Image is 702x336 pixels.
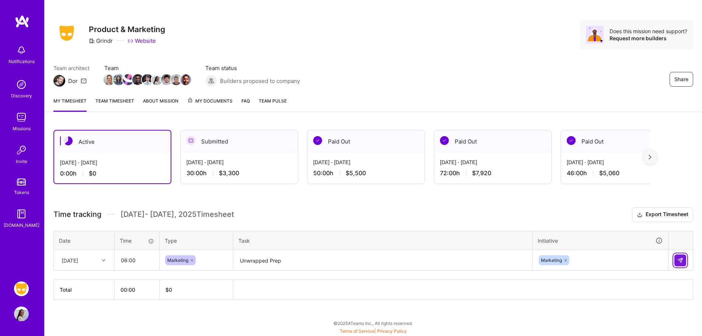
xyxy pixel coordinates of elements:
[53,75,65,87] img: Team Architect
[567,169,672,177] div: 46:00 h
[541,257,562,263] span: Marketing
[104,64,191,72] span: Team
[259,97,287,112] a: Team Pulse
[377,328,407,334] a: Privacy Policy
[677,257,683,263] img: Submit
[440,136,449,145] img: Paid Out
[8,58,35,65] div: Notifications
[53,64,90,72] span: Team architect
[187,97,233,112] a: My Documents
[165,287,172,293] span: $ 0
[186,169,292,177] div: 30:00 h
[14,143,29,157] img: Invite
[62,256,78,264] div: [DATE]
[440,169,545,177] div: 72:00 h
[220,77,300,85] span: Builders proposed to company
[13,125,31,132] div: Missions
[567,136,576,145] img: Paid Out
[15,15,29,28] img: logo
[54,280,115,300] th: Total
[4,221,39,229] div: [DOMAIN_NAME]
[14,306,29,321] img: User Avatar
[599,169,619,177] span: $5,060
[104,74,115,85] img: Team Member Avatar
[123,74,134,85] img: Team Member Avatar
[16,157,27,165] div: Invite
[53,23,80,43] img: Company Logo
[307,130,425,153] div: Paid Out
[89,37,113,45] div: Grindr
[17,179,26,186] img: tokens
[89,25,165,34] h3: Product & Marketing
[674,76,688,83] span: Share
[561,130,678,153] div: Paid Out
[313,169,419,177] div: 50:00 h
[60,159,165,167] div: [DATE] - [DATE]
[160,231,233,250] th: Type
[12,306,31,321] a: User Avatar
[152,73,162,86] a: Team Member Avatar
[181,130,298,153] div: Submitted
[89,38,95,44] i: icon CompanyGray
[233,231,532,250] th: Task
[143,97,178,112] a: About Mission
[346,169,366,177] span: $5,500
[132,74,143,85] img: Team Member Avatar
[123,73,133,86] a: Team Member Avatar
[142,74,153,85] img: Team Member Avatar
[60,170,165,177] div: 0:00 h
[180,74,191,85] img: Team Member Avatar
[186,159,292,166] div: [DATE] - [DATE]
[632,207,693,222] button: Export Timesheet
[104,73,114,86] a: Team Member Avatar
[89,170,96,177] span: $0
[313,136,322,145] img: Paid Out
[133,73,143,86] a: Team Member Avatar
[610,28,687,35] div: Does this mission need support?
[610,35,687,42] div: Request more builders
[115,280,160,300] th: 00:00
[54,131,171,153] div: Active
[115,250,159,270] input: HH:MM
[440,159,545,166] div: [DATE] - [DATE]
[162,73,171,86] a: Team Member Avatar
[14,77,29,92] img: discovery
[186,136,195,145] img: Submitted
[53,97,87,112] a: My timesheet
[167,257,188,263] span: Marketing
[313,159,419,166] div: [DATE] - [DATE]
[128,37,156,45] a: Website
[114,73,123,86] a: Team Member Avatar
[81,78,87,84] i: icon Mail
[340,328,407,334] span: |
[586,26,604,44] img: Avatar
[161,74,172,85] img: Team Member Avatar
[11,92,32,100] div: Discovery
[171,73,181,86] a: Team Member Avatar
[171,74,182,85] img: Team Member Avatar
[102,259,105,262] i: icon Chevron
[241,97,250,112] a: FAQ
[14,281,29,296] img: Grindr: Product & Marketing
[14,110,29,125] img: teamwork
[14,188,29,196] div: Tokens
[181,73,191,86] a: Team Member Avatar
[205,75,217,87] img: Builders proposed to company
[674,254,687,266] div: null
[434,130,551,153] div: Paid Out
[14,207,29,221] img: guide book
[68,77,78,85] div: Dor
[538,236,663,245] div: Initiative
[12,281,31,296] a: Grindr: Product & Marketing
[44,314,702,332] div: © 2025 ATeams Inc., All rights reserved.
[121,210,234,219] span: [DATE] - [DATE] , 2025 Timesheet
[649,155,652,160] img: right
[340,328,374,334] a: Terms of Service
[205,64,300,72] span: Team status
[187,97,233,105] span: My Documents
[567,159,672,166] div: [DATE] - [DATE]
[113,74,124,85] img: Team Member Avatar
[54,231,115,250] th: Date
[95,97,134,112] a: Team timesheet
[637,211,643,219] i: icon Download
